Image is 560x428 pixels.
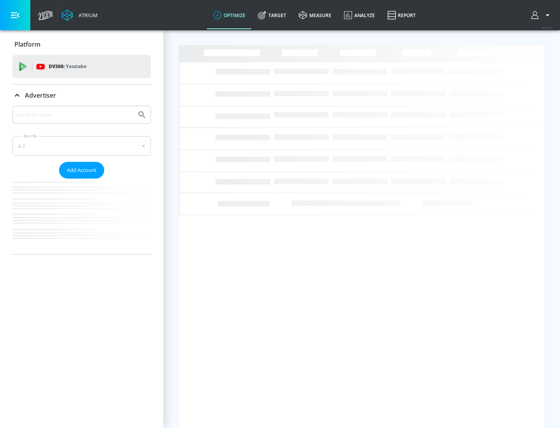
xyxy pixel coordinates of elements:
p: DV360: [49,62,86,71]
a: Target [252,1,292,29]
p: Advertiser [25,91,56,100]
div: Atrium [75,12,98,19]
div: Platform [12,33,151,55]
p: Platform [14,40,40,49]
input: Search by name [16,110,133,120]
div: A-Z [12,136,151,156]
div: Advertiser [12,106,151,254]
a: measure [292,1,338,29]
div: Advertiser [12,84,151,106]
a: Report [381,1,422,29]
span: v 4.32.0 [541,26,552,30]
div: DV360: Youtube [12,55,151,78]
a: Atrium [61,9,98,21]
a: Analyze [338,1,381,29]
a: optimize [207,1,252,29]
span: Add Account [67,166,96,175]
button: Add Account [59,162,104,179]
label: Sort By [22,133,39,139]
p: Youtube [66,62,86,70]
nav: list of Advertiser [12,179,151,254]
